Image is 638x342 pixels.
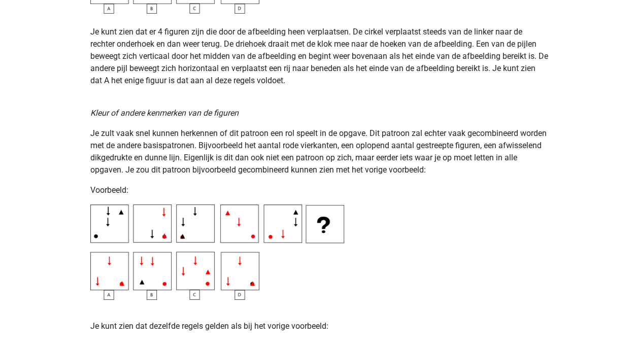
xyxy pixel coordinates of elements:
img: Inductive Reasoning Example6.png [90,204,344,300]
i: Kleur of andere kenmerken van de figuren [90,108,239,118]
p: Je kunt zien dat dezelfde regels gelden als bij het vorige voorbeeld: [90,320,548,332]
p: Voorbeeld: [90,184,548,196]
p: Je kunt zien dat er 4 figuren zijn die door de afbeelding heen verplaatsen. De cirkel verplaatst ... [90,14,548,87]
p: Je zult vaak snel kunnen herkennen of dit patroon een rol speelt in de opgave. Dit patroon zal ec... [90,127,548,176]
